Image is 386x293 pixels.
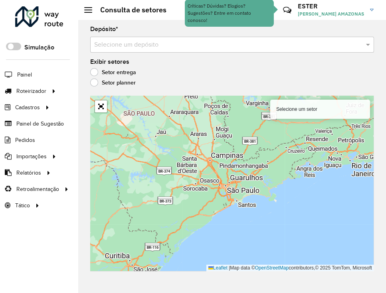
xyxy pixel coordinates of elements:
span: Cadastros [15,103,40,112]
span: [PERSON_NAME] AMAZONAS [298,10,364,18]
span: Painel [17,71,32,79]
span: Retroalimentação [16,185,59,193]
label: Setor entrega [90,68,136,76]
label: Setor planner [90,79,136,87]
div: Map data © contributors,© 2025 TomTom, Microsoft [206,265,374,271]
a: Abrir mapa em tela cheia [95,100,107,112]
span: Tático [15,201,30,210]
span: Painel de Sugestão [16,120,64,128]
label: Exibir setores [90,57,129,67]
label: Simulação [24,43,54,52]
span: Relatórios [16,169,41,177]
h3: ESTER [298,2,364,10]
span: | [229,265,230,271]
div: Selecione um setor [270,100,370,119]
a: OpenStreetMap [255,265,289,271]
a: Leaflet [208,265,228,271]
a: Contato Rápido [279,2,296,19]
h2: Consulta de setores [92,6,166,14]
span: Pedidos [15,136,35,144]
label: Depósito [90,24,118,34]
span: Roteirizador [16,87,46,95]
span: Importações [16,152,47,161]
